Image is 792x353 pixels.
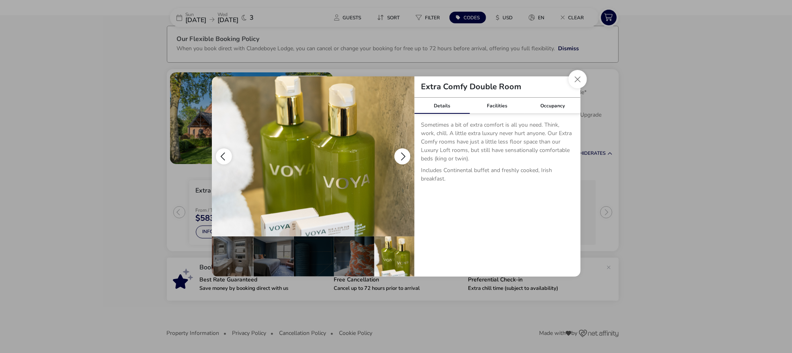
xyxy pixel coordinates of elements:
div: Occupancy [525,98,581,114]
div: details [212,76,581,277]
h2: Extra Comfy Double Room [414,83,528,91]
button: Close dialog [568,70,587,88]
div: Facilities [470,98,525,114]
p: Includes Continental buffet and freshly cooked, Irish breakfast. [421,166,574,186]
img: 10767747031d597ee2e2f3be829ed66769076a1918f6ad59fa7c86a61268ada7 [212,76,414,236]
p: Sometimes a bit of extra comfort is all you need. Think, work, chill. A little extra luxury never... [421,121,574,166]
div: Details [414,98,470,114]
